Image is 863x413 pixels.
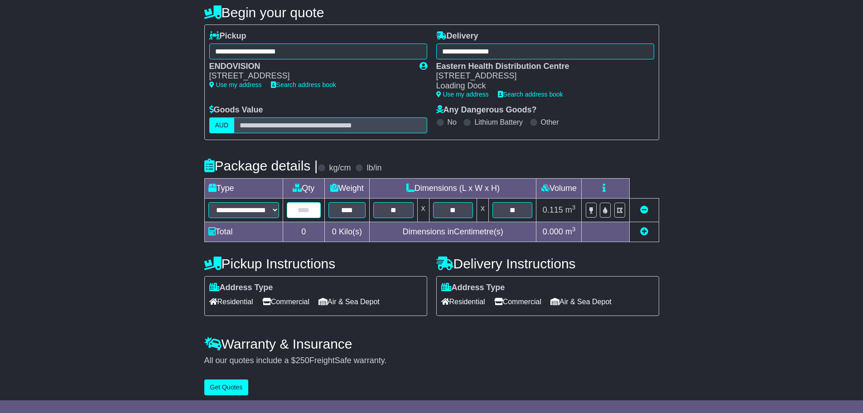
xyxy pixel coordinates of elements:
[436,31,478,41] label: Delivery
[436,81,645,91] div: Loading Dock
[541,118,559,126] label: Other
[370,178,536,198] td: Dimensions (L x W x H)
[436,256,659,271] h4: Delivery Instructions
[543,227,563,236] span: 0.000
[332,227,337,236] span: 0
[436,62,645,72] div: Eastern Health Distribution Centre
[448,118,457,126] label: No
[366,163,381,173] label: lb/in
[640,205,648,214] a: Remove this item
[441,295,485,309] span: Residential
[324,178,370,198] td: Weight
[436,71,645,81] div: [STREET_ADDRESS]
[436,91,489,98] a: Use my address
[204,178,283,198] td: Type
[209,117,235,133] label: AUD
[640,227,648,236] a: Add new item
[329,163,351,173] label: kg/cm
[204,379,249,395] button: Get Quotes
[209,62,410,72] div: ENDOVISION
[204,336,659,351] h4: Warranty & Insurance
[262,295,309,309] span: Commercial
[204,356,659,366] div: All our quotes include a $ FreightSafe warranty.
[474,118,523,126] label: Lithium Battery
[370,222,536,242] td: Dimensions in Centimetre(s)
[318,295,380,309] span: Air & Sea Depot
[209,105,263,115] label: Goods Value
[536,178,582,198] td: Volume
[550,295,612,309] span: Air & Sea Depot
[283,178,324,198] td: Qty
[271,81,336,88] a: Search address book
[209,81,262,88] a: Use my address
[209,71,410,81] div: [STREET_ADDRESS]
[324,222,370,242] td: Kilo(s)
[204,158,318,173] h4: Package details |
[209,283,273,293] label: Address Type
[283,222,324,242] td: 0
[477,198,489,222] td: x
[204,5,659,20] h4: Begin your quote
[572,226,576,233] sup: 3
[441,283,505,293] label: Address Type
[209,31,246,41] label: Pickup
[494,295,541,309] span: Commercial
[204,222,283,242] td: Total
[296,356,309,365] span: 250
[543,205,563,214] span: 0.115
[209,295,253,309] span: Residential
[572,204,576,211] sup: 3
[565,227,576,236] span: m
[565,205,576,214] span: m
[417,198,429,222] td: x
[436,105,537,115] label: Any Dangerous Goods?
[498,91,563,98] a: Search address book
[204,256,427,271] h4: Pickup Instructions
